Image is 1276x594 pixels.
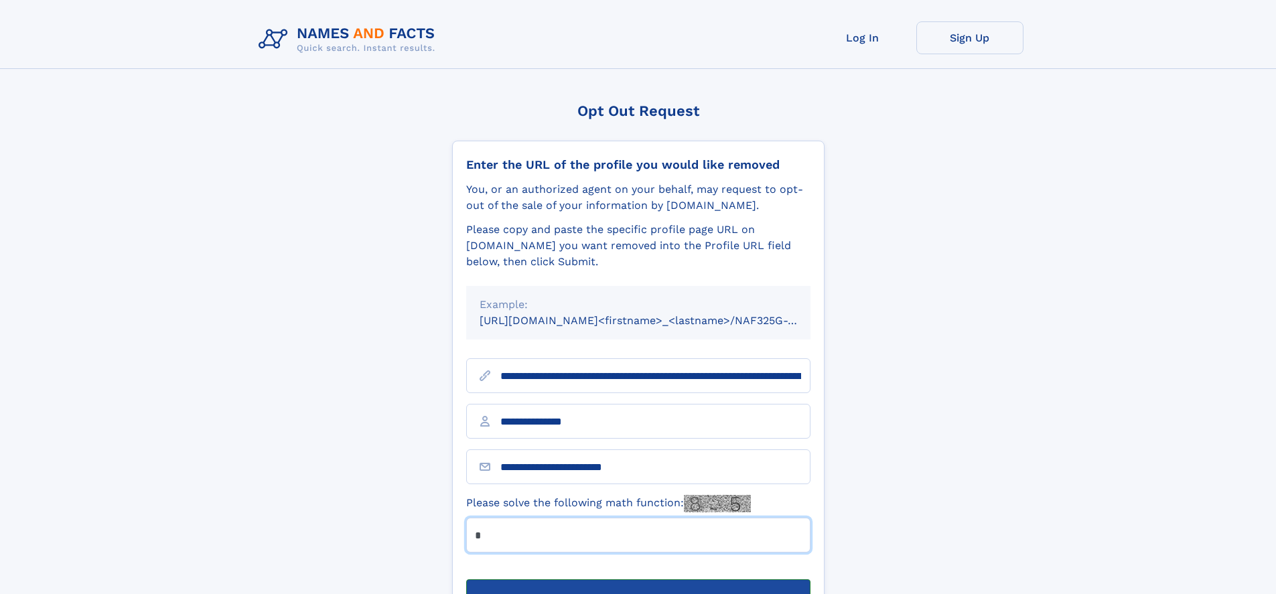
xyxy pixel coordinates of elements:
small: [URL][DOMAIN_NAME]<firstname>_<lastname>/NAF325G-xxxxxxxx [480,314,836,327]
a: Log In [809,21,916,54]
a: Sign Up [916,21,1023,54]
img: Logo Names and Facts [253,21,446,58]
div: Please copy and paste the specific profile page URL on [DOMAIN_NAME] you want removed into the Pr... [466,222,810,270]
div: Opt Out Request [452,102,825,119]
div: Example: [480,297,797,313]
label: Please solve the following math function: [466,495,751,512]
div: Enter the URL of the profile you would like removed [466,157,810,172]
div: You, or an authorized agent on your behalf, may request to opt-out of the sale of your informatio... [466,181,810,214]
